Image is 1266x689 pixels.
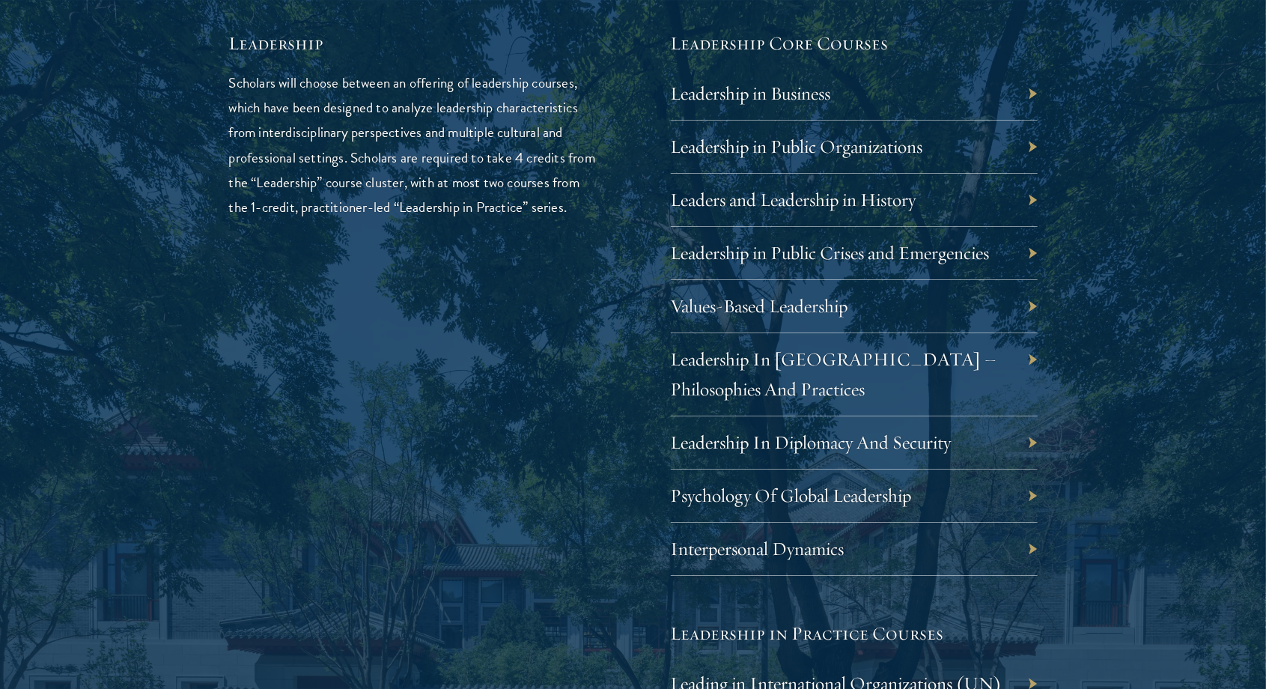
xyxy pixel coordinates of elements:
[229,31,596,56] h5: Leadership
[671,241,990,264] a: Leadership in Public Crises and Emergencies
[229,70,596,219] p: Scholars will choose between an offering of leadership courses, which have been designed to analy...
[671,621,1038,646] h5: Leadership in Practice Courses
[671,347,997,401] a: Leadership In [GEOGRAPHIC_DATA] – Philosophies And Practices
[671,294,848,318] a: Values-Based Leadership
[671,31,1038,56] h5: Leadership Core Courses
[671,135,923,158] a: Leadership in Public Organizations
[671,82,831,105] a: Leadership in Business
[671,188,916,211] a: Leaders and Leadership in History
[671,537,844,560] a: Interpersonal Dynamics
[671,484,912,507] a: Psychology Of Global Leadership
[671,431,952,454] a: Leadership In Diplomacy And Security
